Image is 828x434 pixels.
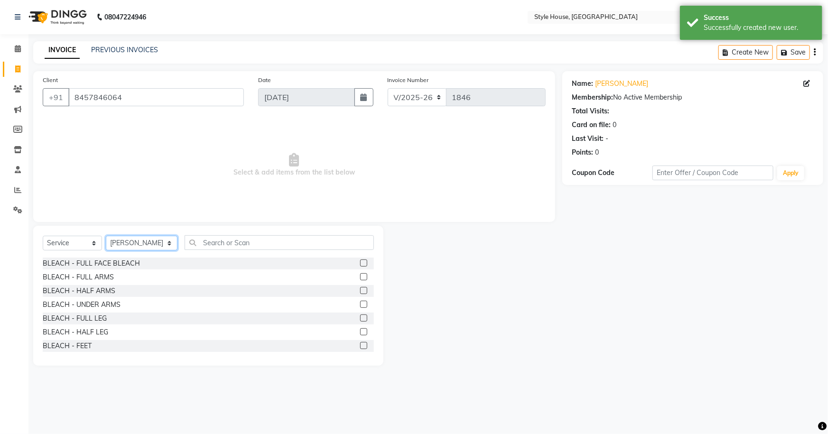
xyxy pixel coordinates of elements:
div: BLEACH - FEET [43,341,92,351]
div: Successfully created new user. [704,23,815,33]
a: [PERSON_NAME] [595,79,648,89]
div: - [605,134,608,144]
img: logo [24,4,89,30]
input: Search or Scan [185,235,374,250]
input: Search by Name/Mobile/Email/Code [68,88,244,106]
div: BLEACH - FULL FACE BLEACH [43,259,140,268]
div: Card on file: [572,120,611,130]
div: 0 [613,120,616,130]
button: +91 [43,88,69,106]
div: Coupon Code [572,168,652,178]
div: Success [704,13,815,23]
div: No Active Membership [572,92,814,102]
label: Client [43,76,58,84]
span: Select & add items from the list below [43,118,546,212]
button: Save [777,45,810,60]
label: Invoice Number [388,76,429,84]
label: Date [258,76,271,84]
div: BLEACH - HALF ARMS [43,286,115,296]
b: 08047224946 [104,4,146,30]
div: Total Visits: [572,106,609,116]
a: PREVIOUS INVOICES [91,46,158,54]
div: BLEACH - FULL ARMS [43,272,114,282]
div: Name: [572,79,593,89]
div: BLEACH - FULL LEG [43,314,107,323]
div: Last Visit: [572,134,604,144]
input: Enter Offer / Coupon Code [652,166,773,180]
div: Points: [572,148,593,157]
div: BLEACH - HALF LEG [43,327,108,337]
div: 0 [595,148,599,157]
div: Membership: [572,92,613,102]
div: BLEACH - UNDER ARMS [43,300,121,310]
button: Create New [718,45,773,60]
a: INVOICE [45,42,80,59]
button: Apply [777,166,804,180]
